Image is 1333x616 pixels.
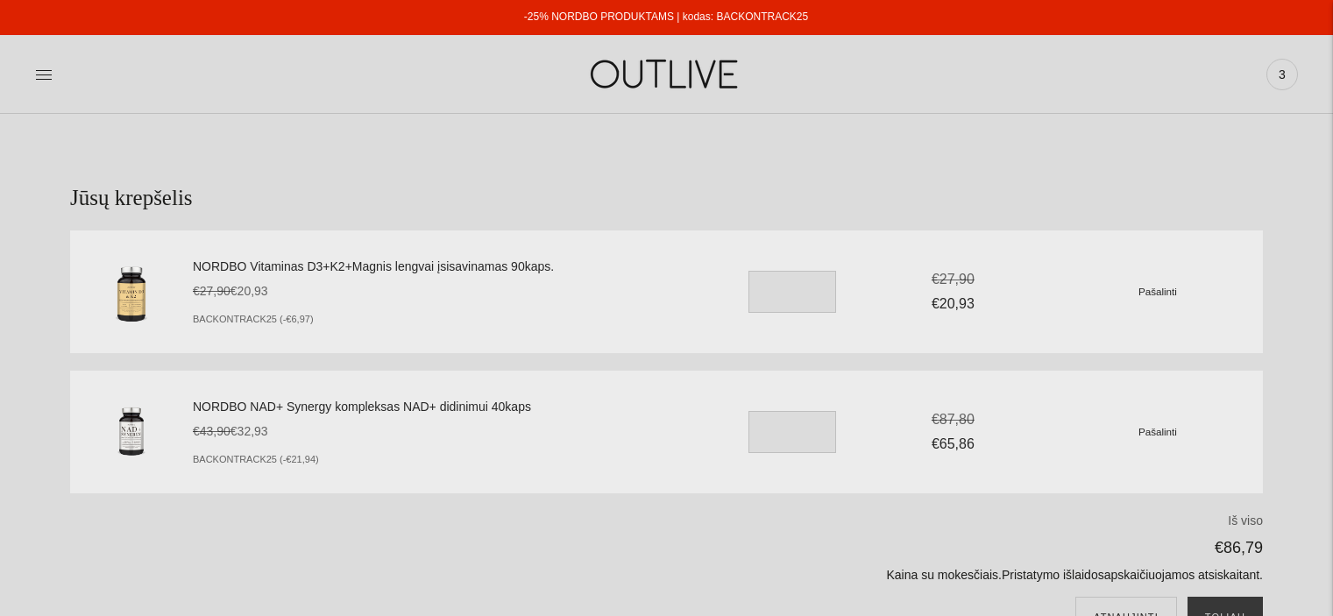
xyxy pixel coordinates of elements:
s: €87,80 [932,412,975,427]
small: Pašalinti [1138,426,1177,437]
p: Iš viso [487,511,1263,532]
p: Kaina su mokesčiais. apskaičiuojamos atsiskaitant. [487,565,1263,586]
li: BACKONTRACK25 (-€6,97) [193,313,702,326]
input: Translation missing: en.cart.general.item_quantity [748,411,836,453]
div: €20,93 [193,281,702,326]
a: Pašalinti [1138,424,1177,438]
a: NORDBO Vitaminas D3+K2+Magnis lengvai įsisavinamas 90kaps. [193,257,702,278]
small: Pašalinti [1138,286,1177,297]
span: 3 [1270,62,1294,87]
div: €65,86 [865,407,1040,456]
a: 3 [1266,55,1298,94]
div: €32,93 [193,421,702,466]
a: NORDBO NAD+ Synergy kompleksas NAD+ didinimui 40kaps [193,397,702,418]
p: €86,79 [487,535,1263,562]
s: €27,90 [193,284,230,298]
img: NORDBO Vitaminas D3+K2+Magnis lengvai įsisavinamas 90kaps. [88,248,175,336]
a: -25% NORDBO PRODUKTAMS | kodas: BACKONTRACK25 [524,11,808,23]
input: Translation missing: en.cart.general.item_quantity [748,271,836,313]
h1: Jūsų krepšelis [70,184,1263,213]
li: BACKONTRACK25 (-€21,94) [193,453,702,466]
s: €27,90 [932,272,975,287]
img: OUTLIVE [557,44,776,104]
a: Pristatymo išlaidos [1002,568,1104,582]
s: €43,90 [193,424,230,438]
div: €20,93 [865,267,1040,315]
a: Pašalinti [1138,284,1177,298]
img: NORDBO NAD+ Synergy kompleksas NAD+ didinimui 40kaps [88,388,175,476]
